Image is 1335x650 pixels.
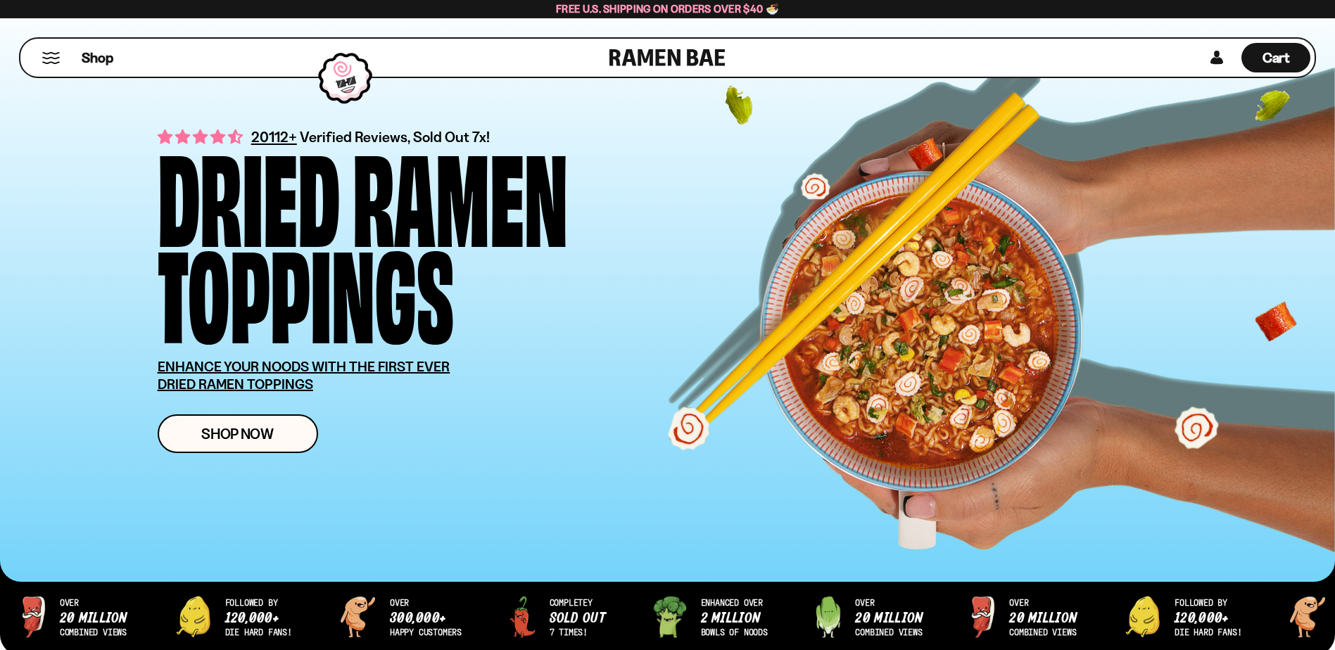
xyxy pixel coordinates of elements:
span: Cart [1263,49,1290,66]
a: Shop [82,43,113,72]
u: ENHANCE YOUR NOODS WITH THE FIRST EVER DRIED RAMEN TOPPINGS [158,358,450,393]
span: Shop Now [201,426,274,441]
div: Ramen [353,144,568,241]
a: Shop Now [158,414,318,453]
div: Toppings [158,241,454,337]
span: Free U.S. Shipping on Orders over $40 🍜 [556,2,779,15]
span: Shop [82,49,113,68]
button: Mobile Menu Trigger [42,52,61,64]
a: Cart [1241,39,1310,77]
div: Dried [158,144,340,241]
